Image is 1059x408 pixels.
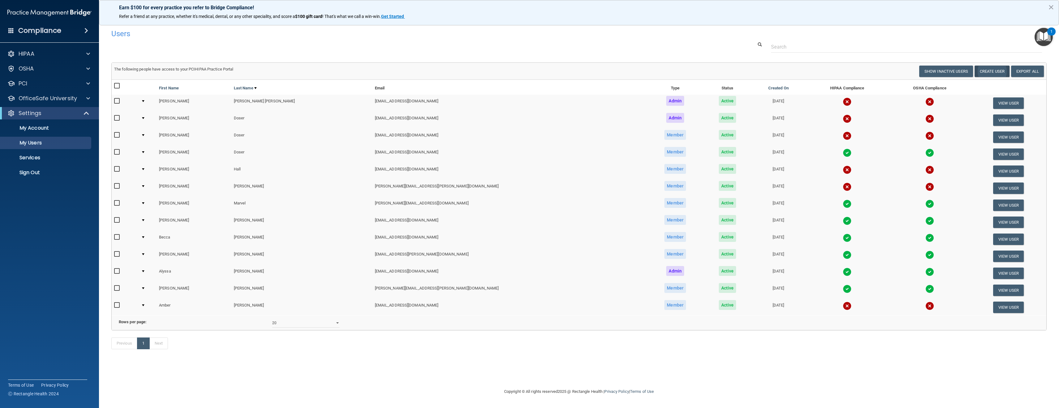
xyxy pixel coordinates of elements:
[925,302,934,310] img: cross.ca9f0e7f.svg
[149,337,168,349] a: Next
[993,131,1024,143] button: View User
[4,140,88,146] p: My Users
[156,129,231,146] td: [PERSON_NAME]
[664,283,686,293] span: Member
[381,14,405,19] a: Get Started
[231,163,372,180] td: Hall
[231,282,372,299] td: [PERSON_NAME]
[7,50,90,58] a: HIPAA
[843,131,851,140] img: cross.ca9f0e7f.svg
[372,112,647,129] td: [EMAIL_ADDRESS][DOMAIN_NAME]
[18,26,61,35] h4: Compliance
[664,249,686,259] span: Member
[7,95,90,102] a: OfficeSafe University
[768,84,789,92] a: Created On
[664,215,686,225] span: Member
[925,268,934,276] img: tick.e7d51cea.svg
[664,164,686,174] span: Member
[751,146,805,163] td: [DATE]
[372,180,647,197] td: [PERSON_NAME][EMAIL_ADDRESS][PERSON_NAME][DOMAIN_NAME]
[751,282,805,299] td: [DATE]
[889,80,970,95] th: OSHA Compliance
[156,180,231,197] td: [PERSON_NAME]
[466,382,692,402] div: Copyright © All rights reserved 2025 @ Rectangle Health | |
[372,95,647,112] td: [EMAIL_ADDRESS][DOMAIN_NAME]
[719,215,736,225] span: Active
[156,248,231,265] td: [PERSON_NAME]
[8,382,34,388] a: Terms of Use
[993,97,1024,109] button: View User
[372,146,647,163] td: [EMAIL_ADDRESS][DOMAIN_NAME]
[19,110,41,117] p: Settings
[993,148,1024,160] button: View User
[372,163,647,180] td: [EMAIL_ADDRESS][DOMAIN_NAME]
[719,96,736,106] span: Active
[159,84,179,92] a: First Name
[925,131,934,140] img: cross.ca9f0e7f.svg
[843,268,851,276] img: tick.e7d51cea.svg
[630,389,654,394] a: Terms of Use
[156,265,231,282] td: Alyssa
[19,65,34,72] p: OSHA
[372,197,647,214] td: [PERSON_NAME][EMAIL_ADDRESS][DOMAIN_NAME]
[993,234,1024,245] button: View User
[111,337,137,349] a: Previous
[4,155,88,161] p: Services
[771,41,1042,53] input: Search
[751,231,805,248] td: [DATE]
[156,197,231,214] td: [PERSON_NAME]
[41,382,69,388] a: Privacy Policy
[751,180,805,197] td: [DATE]
[647,80,704,95] th: Type
[843,217,851,225] img: tick.e7d51cea.svg
[119,14,295,19] span: Refer a friend at any practice, whether it's medical, dental, or any other speciality, and score a
[156,231,231,248] td: Becca
[666,96,684,106] span: Admin
[114,67,234,71] span: The following people have access to your PCIHIPAA Practice Portal
[719,130,736,140] span: Active
[751,95,805,112] td: [DATE]
[1050,32,1053,40] div: 1
[993,200,1024,211] button: View User
[925,285,934,293] img: tick.e7d51cea.svg
[925,183,934,191] img: cross.ca9f0e7f.svg
[231,248,372,265] td: [PERSON_NAME]
[234,84,257,92] a: Last Name
[993,165,1024,177] button: View User
[372,129,647,146] td: [EMAIL_ADDRESS][DOMAIN_NAME]
[604,389,629,394] a: Privacy Policy
[719,164,736,174] span: Active
[295,14,322,19] strong: $100 gift card
[111,30,653,38] h4: Users
[1035,28,1053,46] button: Open Resource Center, 1 new notification
[231,146,372,163] td: Doser
[719,181,736,191] span: Active
[372,282,647,299] td: [PERSON_NAME][EMAIL_ADDRESS][PERSON_NAME][DOMAIN_NAME]
[19,95,77,102] p: OfficeSafe University
[664,232,686,242] span: Member
[719,232,736,242] span: Active
[843,285,851,293] img: tick.e7d51cea.svg
[993,285,1024,296] button: View User
[664,130,686,140] span: Member
[381,14,404,19] strong: Get Started
[231,265,372,282] td: [PERSON_NAME]
[322,14,381,19] span: ! That's what we call a win-win.
[156,95,231,112] td: [PERSON_NAME]
[925,251,934,259] img: tick.e7d51cea.svg
[119,5,1039,11] p: Earn $100 for every practice you refer to Bridge Compliance!
[231,95,372,112] td: [PERSON_NAME] [PERSON_NAME]
[843,97,851,106] img: cross.ca9f0e7f.svg
[719,266,736,276] span: Active
[751,197,805,214] td: [DATE]
[993,183,1024,194] button: View User
[372,80,647,95] th: Email
[975,66,1010,77] button: Create User
[843,165,851,174] img: cross.ca9f0e7f.svg
[843,148,851,157] img: tick.e7d51cea.svg
[719,300,736,310] span: Active
[843,302,851,310] img: cross.ca9f0e7f.svg
[925,114,934,123] img: cross.ca9f0e7f.svg
[664,181,686,191] span: Member
[993,268,1024,279] button: View User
